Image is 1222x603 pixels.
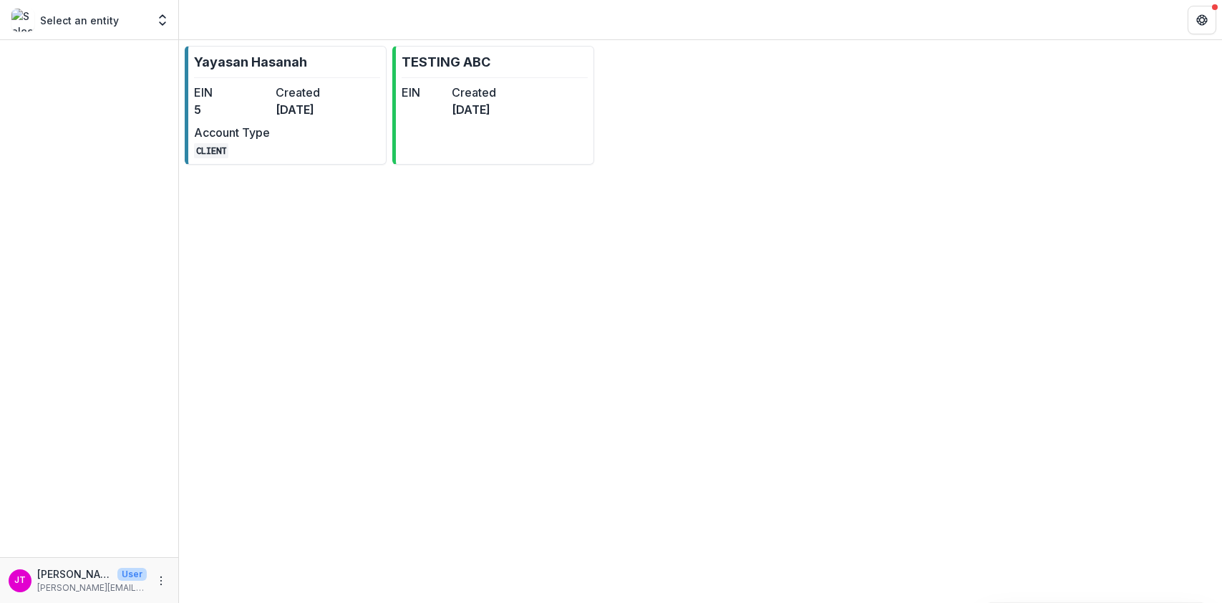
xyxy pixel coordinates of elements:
dt: EIN [194,84,270,101]
p: TESTING ABC [402,52,490,72]
button: Open entity switcher [152,6,173,34]
dd: 5 [194,101,270,118]
a: Yayasan HasanahEIN5Created[DATE]Account TypeCLIENT [185,46,387,165]
dt: EIN [402,84,446,101]
img: Select an entity [11,9,34,32]
dt: Created [276,84,351,101]
p: [PERSON_NAME][EMAIL_ADDRESS][DOMAIN_NAME] [37,582,147,594]
p: Yayasan Hasanah [194,52,307,72]
dd: [DATE] [276,101,351,118]
code: CLIENT [194,143,228,158]
button: More [152,572,170,589]
dt: Account Type [194,124,270,141]
a: TESTING ABCEINCreated[DATE] [392,46,594,165]
p: [PERSON_NAME] [37,566,112,582]
div: Josselyn Tan [14,576,26,585]
button: Get Help [1188,6,1216,34]
p: User [117,568,147,581]
dt: Created [452,84,496,101]
p: Select an entity [40,13,119,28]
dd: [DATE] [452,101,496,118]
